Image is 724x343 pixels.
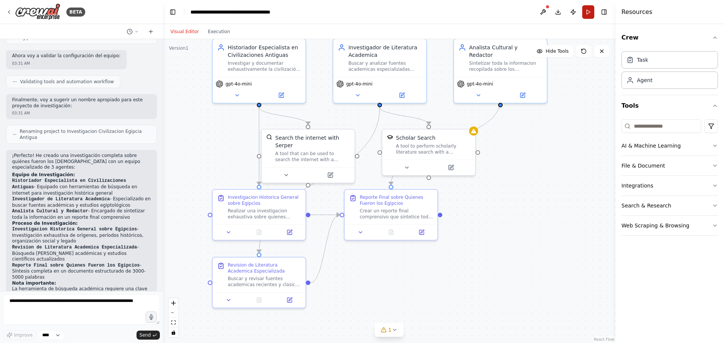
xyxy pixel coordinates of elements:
[169,45,189,51] div: Version 1
[375,323,404,337] button: 1
[275,134,350,149] div: Search the internet with Serper
[12,178,151,196] li: - Equipado con herramientas de búsqueda en internet para investigación histórica general
[12,227,137,232] code: Investigacion Historica General sobre Egipcios
[166,27,203,36] button: Visual Editor
[167,7,178,17] button: Hide left sidebar
[255,107,263,185] g: Edge from 758e5f23-3407-4113-8649-5bb08e2c2c6c to 5b27b6ce-b6f7-47fe-9dc6-2e1a45f50fea
[360,208,433,220] div: Crear un reporte final comprensivo que sintetice toda la informacion recopilada para responder co...
[532,45,573,57] button: Hide Tools
[275,151,350,163] div: A tool that can be used to search the internet with a search_query. Supports different search typ...
[12,172,75,177] strong: Equipo de Investigación:
[621,156,718,175] button: File & Document
[621,116,718,242] div: Tools
[140,332,151,338] span: Send
[12,263,140,268] code: Reporte Final sobre Quienes Fueron los Egipcios
[260,91,302,100] button: Open in side panel
[12,208,151,220] li: - Encargado de sintetizar toda la información en un reporte final comprensivo
[228,262,301,274] div: Revision de Literatura Academica Especializada
[621,8,652,17] h4: Resources
[408,228,434,237] button: Open in side panel
[255,107,312,125] g: Edge from 758e5f23-3407-4113-8649-5bb08e2c2c6c to ee6edb3e-e5b9-446d-a034-901a05dfe02a
[12,221,78,226] strong: Proceso de Investigación:
[243,228,275,237] button: No output available
[546,48,569,54] span: Hide Tools
[169,318,178,328] button: fit view
[12,245,137,250] code: Revision de Literatura Academica Especializada
[621,48,718,95] div: Crew
[12,226,151,244] li: - Investigación exhaustiva de orígenes, períodos históricos, organización social y legado
[380,91,423,100] button: Open in side panel
[387,100,504,185] g: Edge from 8fdedf40-c88c-4526-9cfa-234ba924e456 to 8faa1851-5a3b-4d99-8bbf-68d1b00cf90f
[124,27,142,36] button: Switch to previous chat
[169,298,178,337] div: React Flow controls
[348,60,422,72] div: Buscar y analizar fuentes academicas especializadas sobre la civilizacion egipcia, incluyendo est...
[12,153,151,171] p: ¡Perfecto! He creado una investigación completa sobre quiénes fueron los [DEMOGRAPHIC_DATA] con u...
[375,228,407,237] button: No output available
[344,189,438,241] div: Reporte Final sobre Quienes Fueron los EgipciosCrear un reporte final comprensivo que sintetice t...
[66,8,85,17] div: BETA
[429,163,472,172] button: Open in side panel
[621,196,718,215] button: Search & Research
[621,136,718,155] button: AI & Machine Learning
[637,56,648,64] div: Task
[190,8,275,16] nav: breadcrumb
[12,178,126,190] code: Historiador Especialista en Civilizaciones Antiguas
[12,196,151,208] li: - Especializado en buscar fuentes académicas y estudios egiptológicos
[467,81,493,87] span: gpt-4o-mini
[594,337,614,341] a: React Flow attribution
[14,332,32,338] span: Improve
[469,44,542,59] div: Analista Cultural y Redactor
[348,44,422,59] div: Investigador de Literatura Academica
[310,211,340,287] g: Edge from 98847d30-5608-4540-8072-260717593ea9 to 8faa1851-5a3b-4d99-8bbf-68d1b00cf90f
[228,194,301,206] div: Investigacion Historica General sobre Egipcios
[637,76,652,84] div: Agent
[382,129,476,176] div: SerplyScholarSearchToolScholar SearchA tool to perform scholarly literature search with a search_...
[228,44,301,59] div: Historiador Especialista en Civilizaciones Antiguas
[621,95,718,116] button: Tools
[228,208,301,220] div: Realizar una investigacion exhaustiva sobre quienes fueron los [DEMOGRAPHIC_DATA], cubriendo sus ...
[12,280,56,286] strong: Nota importante:
[212,189,306,241] div: Investigacion Historica General sobre EgipciosRealizar una investigacion exhaustiva sobre quienes...
[396,143,471,155] div: A tool to perform scholarly literature search with a search_query.
[333,38,427,104] div: Investigador de Literatura AcademicaBuscar y analizar fuentes academicas especializadas sobre la ...
[453,38,548,104] div: Analista Cultural y RedactorSintetizar toda la informacion recopilada sobre los [DEMOGRAPHIC_DATA...
[20,128,150,140] span: Renaming project to Investigacion Civilizacion Egipcia Antigua
[12,262,151,280] li: - Síntesis completa en un documento estructurado de 3000-5000 palabras
[388,326,392,334] span: 1
[12,209,88,214] code: Analista Cultural y Redactor
[145,27,157,36] button: Start a new chat
[169,308,178,318] button: zoom out
[12,197,110,202] code: Investigador de Literatura Academica
[376,107,433,125] g: Edge from 39ed2c09-a45c-4cba-a5bd-96f5c0c718cf to 1a680dbf-7c25-44b1-911a-9320d09b7127
[621,176,718,195] button: Integrations
[12,244,151,262] li: - Búsqueda [PERSON_NAME] académicas y estudios científicos actualizados
[266,134,272,140] img: SerperDevTool
[212,257,306,308] div: Revision de Literatura Academica EspecializadaBuscar y revisar fuentes academicas recientes y cla...
[203,27,235,36] button: Execution
[501,91,544,100] button: Open in side panel
[137,331,160,340] button: Send
[12,97,151,109] p: Finalmente, voy a sugerir un nombre apropiado para este proyecto de investigación:
[15,3,60,20] img: Logo
[212,38,306,104] div: Historiador Especialista en Civilizaciones AntiguasInvestigar y documentar exhaustivamente la civ...
[309,171,351,180] button: Open in side panel
[276,296,302,305] button: Open in side panel
[276,228,302,237] button: Open in side panel
[169,298,178,308] button: zoom in
[12,53,121,59] p: Ahora voy a validar la configuración del equipo:
[346,81,373,87] span: gpt-4o-mini
[396,134,436,142] div: Scholar Search
[387,134,393,140] img: SerplyScholarSearchTool
[20,79,114,85] span: Validating tools and automation workflow
[228,276,301,288] div: Buscar y revisar fuentes academicas recientes y clasicas sobre la civilizacion egipcia, incluyend...
[228,60,301,72] div: Investigar y documentar exhaustivamente la civilización egipcia antigua, abarcando desde sus oríg...
[169,328,178,337] button: toggle interactivity
[12,110,151,116] div: 03:31 AM
[243,296,275,305] button: No output available
[310,211,340,219] g: Edge from 5b27b6ce-b6f7-47fe-9dc6-2e1a45f50fea to 8faa1851-5a3b-4d99-8bbf-68d1b00cf90f
[621,216,718,235] button: Web Scraping & Browsing
[255,107,383,253] g: Edge from 39ed2c09-a45c-4cba-a5bd-96f5c0c718cf to 98847d30-5608-4540-8072-260717593ea9
[360,194,433,206] div: Reporte Final sobre Quienes Fueron los Egipcios
[621,27,718,48] button: Crew
[3,330,36,340] button: Improve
